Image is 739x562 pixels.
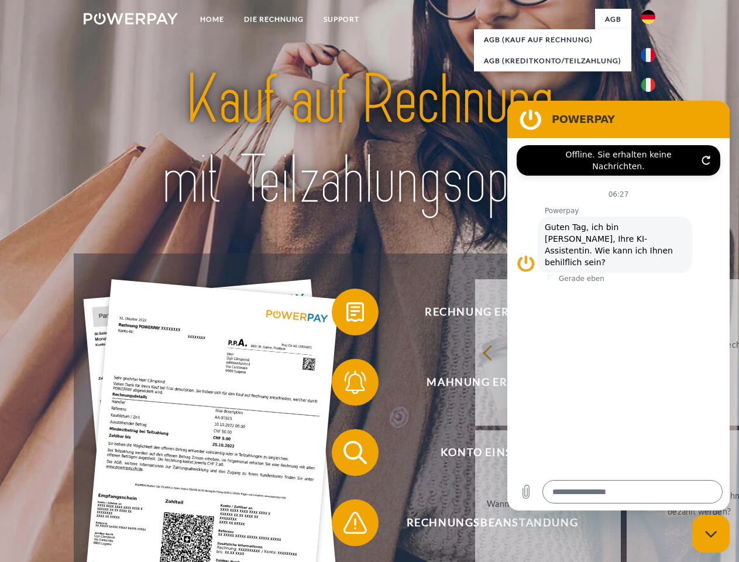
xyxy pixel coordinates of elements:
[474,29,631,50] a: AGB (Kauf auf Rechnung)
[332,359,636,406] button: Mahnung erhalten?
[482,495,614,511] div: Wann erhalte ich die Rechnung?
[190,9,234,30] a: Home
[84,13,178,25] img: logo-powerpay-white.svg
[474,50,631,71] a: AGB (Kreditkonto/Teilzahlung)
[332,499,636,546] button: Rechnungsbeanstandung
[641,78,655,92] img: it
[332,429,636,476] button: Konto einsehen
[341,438,370,467] img: qb_search.svg
[595,9,631,30] a: agb
[482,344,614,360] div: zurück
[641,10,655,24] img: de
[341,508,370,537] img: qb_warning.svg
[341,368,370,397] img: qb_bell.svg
[641,48,655,62] img: fr
[112,56,627,224] img: title-powerpay_de.svg
[507,101,730,510] iframe: Messaging-Fenster
[692,515,730,553] iframe: Schaltfläche zum Öffnen des Messaging-Fensters; Konversation läuft
[332,289,636,335] button: Rechnung erhalten?
[234,9,314,30] a: DIE RECHNUNG
[341,297,370,327] img: qb_bill.svg
[314,9,369,30] a: SUPPORT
